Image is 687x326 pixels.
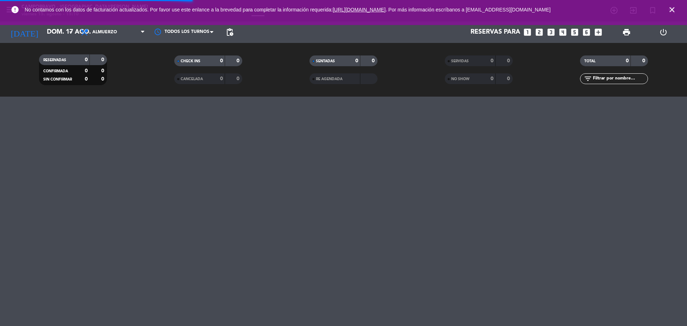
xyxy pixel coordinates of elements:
[220,76,223,81] strong: 0
[386,7,551,13] a: . Por más información escríbanos a [EMAIL_ADDRESS][DOMAIN_NAME]
[622,28,631,37] span: print
[25,7,551,13] span: No contamos con los datos de facturación actualizados. Por favor use este enlance a la brevedad p...
[237,76,241,81] strong: 0
[237,58,241,63] strong: 0
[43,69,68,73] span: CONFIRMADA
[507,76,511,81] strong: 0
[43,58,66,62] span: RESERVADAS
[181,59,200,63] span: CHECK INS
[220,58,223,63] strong: 0
[592,75,648,83] input: Filtrar por nombre...
[507,58,511,63] strong: 0
[584,59,595,63] span: TOTAL
[101,57,106,62] strong: 0
[181,77,203,81] span: CANCELADA
[523,28,532,37] i: looks_one
[491,58,493,63] strong: 0
[584,74,592,83] i: filter_list
[43,78,72,81] span: SIN CONFIRMAR
[582,28,591,37] i: looks_6
[101,68,106,73] strong: 0
[316,59,335,63] span: SENTADAS
[546,28,556,37] i: looks_3
[642,58,647,63] strong: 0
[558,28,567,37] i: looks_4
[570,28,579,37] i: looks_5
[225,28,234,37] span: pending_actions
[101,77,106,82] strong: 0
[355,58,358,63] strong: 0
[451,59,469,63] span: SERVIDAS
[372,58,376,63] strong: 0
[11,5,19,14] i: error
[626,58,629,63] strong: 0
[594,28,603,37] i: add_box
[316,77,342,81] span: RE AGENDADA
[471,29,520,36] span: Reservas para
[645,21,682,43] div: LOG OUT
[67,28,75,37] i: arrow_drop_down
[333,7,386,13] a: [URL][DOMAIN_NAME]
[451,77,469,81] span: NO SHOW
[85,68,88,73] strong: 0
[85,57,88,62] strong: 0
[5,24,43,40] i: [DATE]
[92,30,117,35] span: Almuerzo
[668,5,676,14] i: close
[535,28,544,37] i: looks_two
[491,76,493,81] strong: 0
[659,28,668,37] i: power_settings_new
[85,77,88,82] strong: 0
